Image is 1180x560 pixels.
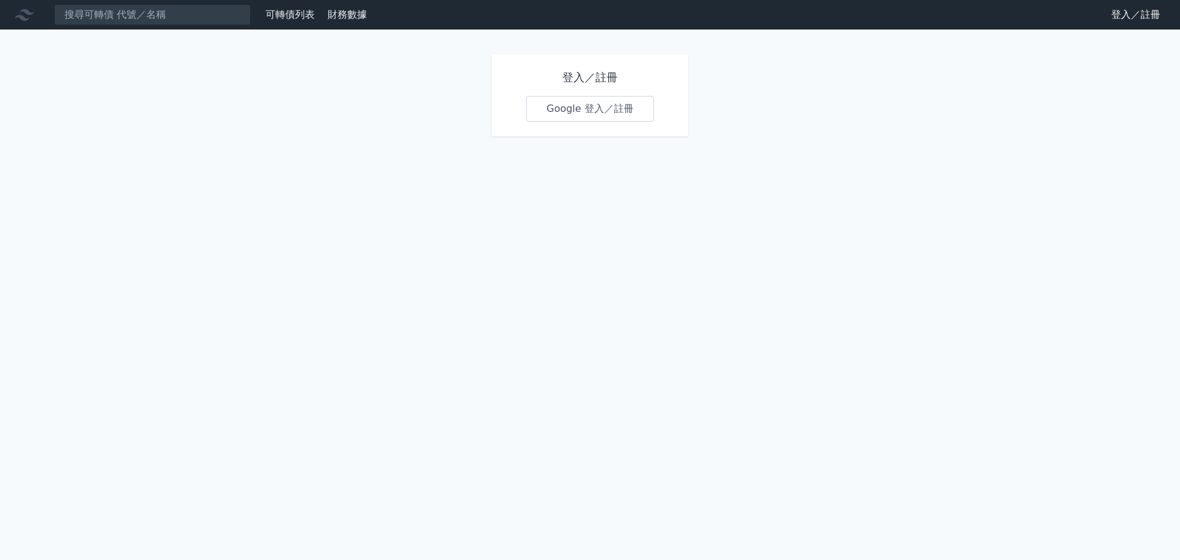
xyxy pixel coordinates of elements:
a: 可轉債列表 [265,9,315,20]
a: 財務數據 [328,9,367,20]
a: Google 登入／註冊 [526,96,654,122]
a: 登入／註冊 [1101,5,1170,25]
h1: 登入／註冊 [526,69,654,86]
input: 搜尋可轉債 代號／名稱 [54,4,251,25]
